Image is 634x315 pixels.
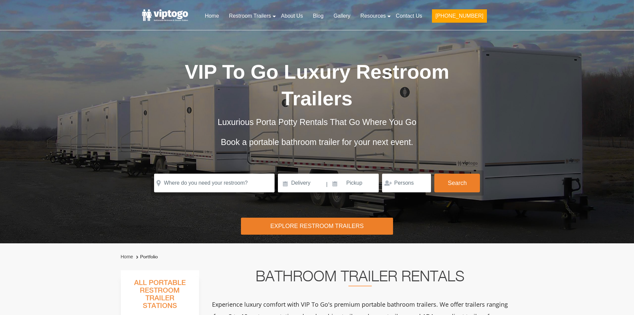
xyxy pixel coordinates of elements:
[200,9,224,23] a: Home
[432,9,487,23] button: [PHONE_NUMBER]
[427,9,492,27] a: [PHONE_NUMBER]
[326,174,327,195] span: |
[224,9,276,23] a: Restroom Trailers
[208,270,512,286] h2: Bathroom Trailer Rentals
[154,174,275,192] input: Where do you need your restroom?
[121,254,133,259] a: Home
[241,218,393,235] div: Explore Restroom Trailers
[328,9,355,23] a: Gallery
[328,174,379,192] input: Pickup
[218,117,416,127] span: Luxurious Porta Potty Rentals That Go Where You Go
[276,9,308,23] a: About Us
[355,9,391,23] a: Resources
[278,174,325,192] input: Delivery
[391,9,427,23] a: Contact Us
[185,61,449,110] span: VIP To Go Luxury Restroom Trailers
[434,174,480,192] button: Search
[134,253,158,261] li: Portfolio
[382,174,431,192] input: Persons
[308,9,328,23] a: Blog
[221,137,413,147] span: Book a portable bathroom trailer for your next event.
